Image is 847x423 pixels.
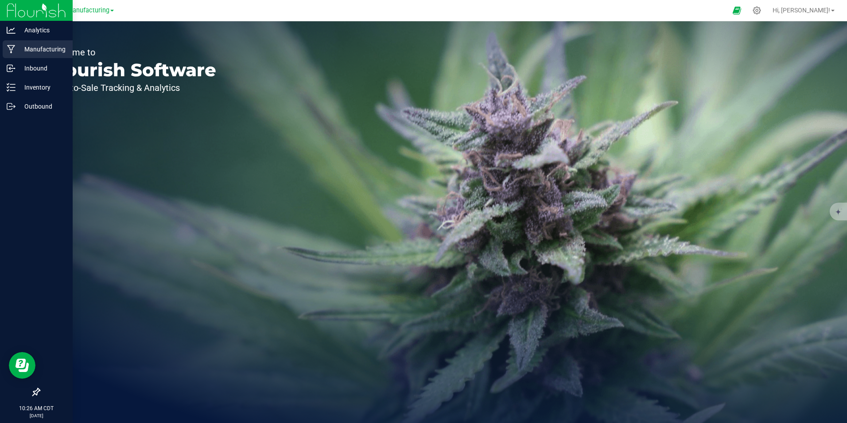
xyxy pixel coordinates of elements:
p: 10:26 AM CDT [4,404,69,412]
p: Welcome to [48,48,216,57]
span: Manufacturing [67,7,109,14]
inline-svg: Outbound [7,102,16,111]
inline-svg: Manufacturing [7,45,16,54]
div: Manage settings [751,6,762,15]
span: Hi, [PERSON_NAME]! [773,7,830,14]
p: Inbound [16,63,69,74]
inline-svg: Analytics [7,26,16,35]
iframe: Resource center [9,352,35,379]
p: Flourish Software [48,61,216,79]
inline-svg: Inventory [7,83,16,92]
inline-svg: Inbound [7,64,16,73]
p: Inventory [16,82,69,93]
p: Analytics [16,25,69,35]
p: Outbound [16,101,69,112]
p: Seed-to-Sale Tracking & Analytics [48,83,216,92]
p: [DATE] [4,412,69,419]
p: Manufacturing [16,44,69,55]
span: Open Ecommerce Menu [727,2,747,19]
